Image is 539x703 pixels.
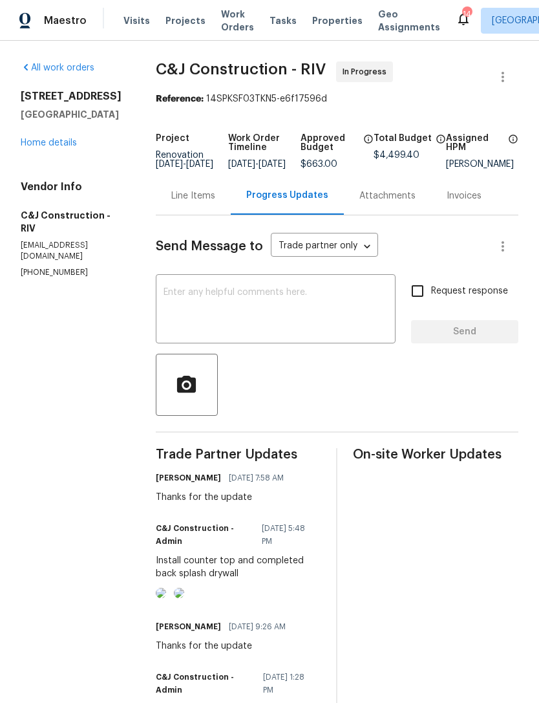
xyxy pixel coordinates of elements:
[462,8,471,21] div: 14
[186,160,213,169] span: [DATE]
[374,134,432,143] h5: Total Budget
[156,151,213,169] span: Renovation
[156,61,326,77] span: C&J Construction - RIV
[359,189,416,202] div: Attachments
[259,160,286,169] span: [DATE]
[228,160,286,169] span: -
[21,138,77,147] a: Home details
[156,94,204,103] b: Reference:
[156,448,321,461] span: Trade Partner Updates
[171,189,215,202] div: Line Items
[378,8,440,34] span: Geo Assignments
[156,92,518,105] div: 14SPKSF03TKN5-e6f17596d
[156,134,189,143] h5: Project
[44,14,87,27] span: Maestro
[343,65,392,78] span: In Progress
[301,134,359,152] h5: Approved Budget
[446,160,518,169] div: [PERSON_NAME]
[229,471,284,484] span: [DATE] 7:58 AM
[156,522,254,548] h6: C&J Construction - Admin
[271,236,378,257] div: Trade partner only
[21,108,125,121] h5: [GEOGRAPHIC_DATA]
[431,285,508,298] span: Request response
[156,160,213,169] span: -
[21,209,125,235] h5: C&J Construction - RIV
[228,134,301,152] h5: Work Order Timeline
[156,620,221,633] h6: [PERSON_NAME]
[228,160,255,169] span: [DATE]
[165,14,206,27] span: Projects
[156,240,263,253] span: Send Message to
[156,491,291,504] div: Thanks for the update
[229,620,286,633] span: [DATE] 9:26 AM
[123,14,150,27] span: Visits
[446,134,504,152] h5: Assigned HPM
[156,640,293,653] div: Thanks for the update
[353,448,518,461] span: On-site Worker Updates
[262,522,313,548] span: [DATE] 5:48 PM
[221,8,254,34] span: Work Orders
[21,63,94,72] a: All work orders
[269,16,297,25] span: Tasks
[21,90,125,103] h2: [STREET_ADDRESS]
[156,554,321,580] div: Install counter top and completed back splash drywall
[156,671,255,697] h6: C&J Construction - Admin
[508,134,518,160] span: The hpm assigned to this work order.
[21,240,125,262] p: [EMAIL_ADDRESS][DOMAIN_NAME]
[447,189,481,202] div: Invoices
[263,671,313,697] span: [DATE] 1:28 PM
[246,189,328,202] div: Progress Updates
[374,151,419,160] span: $4,499.40
[436,134,446,151] span: The total cost of line items that have been proposed by Opendoor. This sum includes line items th...
[21,267,125,278] p: [PHONE_NUMBER]
[363,134,374,160] span: The total cost of line items that have been approved by both Opendoor and the Trade Partner. This...
[156,160,183,169] span: [DATE]
[301,160,337,169] span: $663.00
[312,14,363,27] span: Properties
[21,180,125,193] h4: Vendor Info
[156,471,221,484] h6: [PERSON_NAME]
